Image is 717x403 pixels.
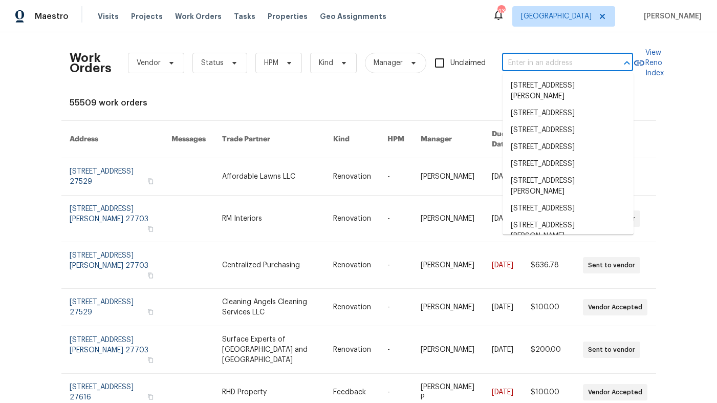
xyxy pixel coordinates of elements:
td: - [379,289,412,326]
li: [STREET_ADDRESS][PERSON_NAME] [503,173,634,200]
div: 43 [497,6,505,16]
td: [PERSON_NAME] [412,196,484,242]
th: Due Date [484,121,523,158]
button: Copy Address [146,392,155,401]
th: Messages [163,121,214,158]
td: Surface Experts of [GEOGRAPHIC_DATA] and [GEOGRAPHIC_DATA] [214,326,324,374]
span: Tasks [234,13,255,20]
button: Close [620,56,634,70]
a: View Reno Index [633,48,664,78]
li: [STREET_ADDRESS][PERSON_NAME] [503,77,634,105]
td: Affordable Lawns LLC [214,158,324,196]
td: Renovation [325,158,379,196]
span: [GEOGRAPHIC_DATA] [521,11,592,22]
button: Copy Address [146,355,155,365]
span: Properties [268,11,308,22]
td: [PERSON_NAME] [412,289,484,326]
td: Cleaning Angels Cleaning Services LLC [214,289,324,326]
td: Centralized Purchasing [214,242,324,289]
span: Visits [98,11,119,22]
li: [STREET_ADDRESS] [503,105,634,122]
span: Unclaimed [450,58,486,69]
td: - [379,158,412,196]
span: Status [201,58,224,68]
th: Kind [325,121,379,158]
span: Vendor [137,58,161,68]
button: Copy Address [146,307,155,316]
span: [PERSON_NAME] [640,11,702,22]
h2: Work Orders [70,53,112,73]
span: HPM [264,58,278,68]
button: Copy Address [146,271,155,280]
li: [STREET_ADDRESS] [503,122,634,139]
span: Maestro [35,11,69,22]
input: Enter in an address [502,55,604,71]
td: Renovation [325,326,379,374]
td: RM Interiors [214,196,324,242]
button: Copy Address [146,177,155,186]
td: - [379,196,412,242]
td: Renovation [325,196,379,242]
span: Work Orders [175,11,222,22]
th: Address [61,121,164,158]
td: Renovation [325,242,379,289]
td: - [379,326,412,374]
td: [PERSON_NAME] [412,158,484,196]
td: [PERSON_NAME] [412,326,484,374]
button: Copy Address [146,224,155,234]
span: Manager [374,58,403,68]
li: [STREET_ADDRESS] [503,139,634,156]
td: Renovation [325,289,379,326]
span: Geo Assignments [320,11,386,22]
th: HPM [379,121,412,158]
li: [STREET_ADDRESS] [503,156,634,173]
span: Kind [319,58,333,68]
th: Trade Partner [214,121,324,158]
span: Projects [131,11,163,22]
td: - [379,242,412,289]
li: [STREET_ADDRESS][PERSON_NAME] [503,217,634,245]
li: [STREET_ADDRESS] [503,200,634,217]
td: [PERSON_NAME] [412,242,484,289]
th: Manager [412,121,484,158]
div: 55509 work orders [70,98,648,108]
